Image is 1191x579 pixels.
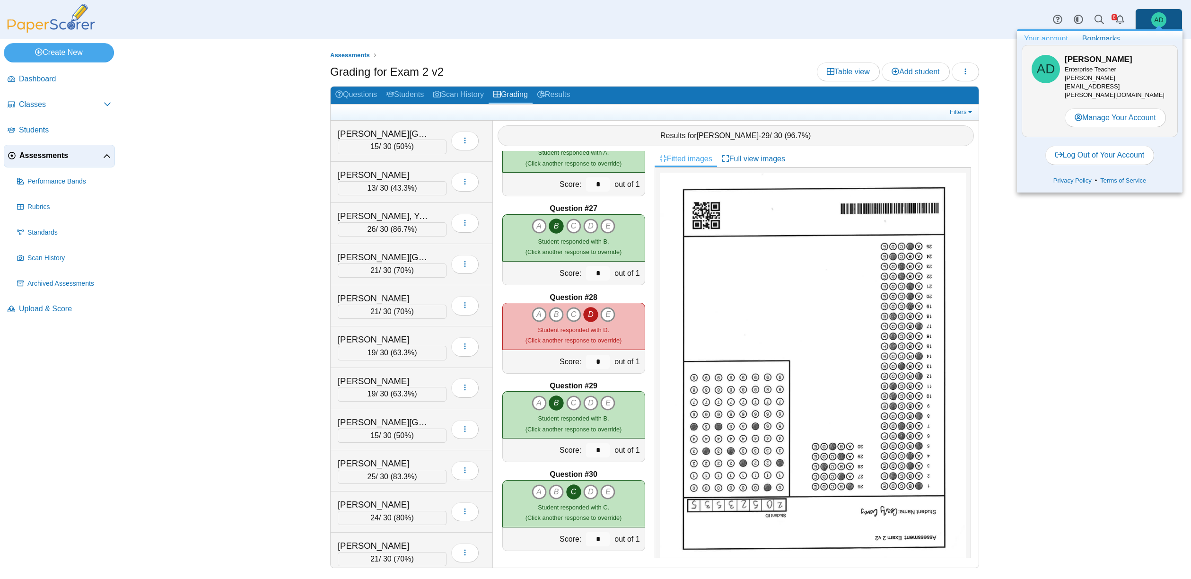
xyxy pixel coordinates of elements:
[498,125,974,146] div: Results for - / 30 ( )
[532,395,547,411] i: A
[566,219,581,234] i: C
[328,50,372,61] a: Assessments
[27,228,111,237] span: Standards
[396,431,411,439] span: 50%
[761,132,770,140] span: 29
[4,119,115,142] a: Students
[1110,9,1130,30] a: Alerts
[1050,176,1095,185] a: Privacy Policy
[4,298,115,321] a: Upload & Score
[396,555,411,563] span: 70%
[429,87,489,104] a: Scan History
[1097,176,1149,185] a: Terms of Service
[338,375,432,387] div: [PERSON_NAME]
[612,262,644,285] div: out of 1
[566,484,581,500] i: C
[583,307,598,322] i: D
[566,307,581,322] i: C
[338,429,447,443] div: / 30 ( )
[4,94,115,116] a: Classes
[338,511,447,525] div: / 30 ( )
[13,272,115,295] a: Archived Assessments
[370,514,379,522] span: 24
[549,395,564,411] i: B
[1065,108,1166,127] a: Manage Your Account
[338,346,447,360] div: / 30 ( )
[338,540,432,552] div: [PERSON_NAME]
[330,52,370,59] span: Assessments
[697,132,759,140] span: [PERSON_NAME]
[882,62,949,81] a: Add student
[532,219,547,234] i: A
[13,196,115,219] a: Rubrics
[503,262,584,285] div: Score:
[827,68,870,76] span: Table view
[331,87,382,104] a: Questions
[338,470,447,484] div: / 30 ( )
[1022,174,1178,188] div: •
[368,390,376,398] span: 19
[338,251,432,263] div: [PERSON_NAME][GEOGRAPHIC_DATA]
[27,202,111,212] span: Rubrics
[600,395,615,411] i: E
[1032,55,1060,83] span: Andrew Doust
[566,395,581,411] i: C
[393,349,414,357] span: 63.3%
[393,225,414,233] span: 86.7%
[338,387,447,401] div: / 30 ( )
[503,527,584,551] div: Score:
[13,170,115,193] a: Performance Bands
[503,439,584,462] div: Score:
[4,4,98,33] img: PaperScorer
[370,307,379,316] span: 21
[338,552,447,566] div: / 30 ( )
[368,225,376,233] span: 26
[370,555,379,563] span: 21
[538,504,609,511] span: Student responded with C.
[583,484,598,500] i: D
[338,210,432,222] div: [PERSON_NAME], Yaqoub
[1151,12,1166,27] span: Andrew Doust
[612,350,644,373] div: out of 1
[583,219,598,234] i: D
[396,142,411,150] span: 50%
[583,395,598,411] i: D
[550,292,597,303] b: Question #28
[4,145,115,167] a: Assessments
[338,263,447,278] div: / 30 ( )
[27,279,111,289] span: Archived Assessments
[550,469,597,480] b: Question #30
[370,431,379,439] span: 15
[1017,31,1075,47] a: Your account
[532,307,547,322] i: A
[338,457,432,470] div: [PERSON_NAME]
[338,128,432,140] div: [PERSON_NAME][GEOGRAPHIC_DATA]
[612,527,644,551] div: out of 1
[368,184,376,192] span: 13
[13,247,115,270] a: Scan History
[612,173,644,196] div: out of 1
[27,177,111,186] span: Performance Bands
[532,484,547,500] i: A
[549,307,564,322] i: B
[538,415,609,422] span: Student responded with B.
[1065,54,1168,65] h3: [PERSON_NAME]
[393,390,414,398] span: 63.3%
[538,149,609,156] span: Student responded with A.
[338,333,432,346] div: [PERSON_NAME]
[19,99,104,110] span: Classes
[330,64,444,80] h1: Grading for Exam 2 v2
[817,62,880,81] a: Table view
[393,184,414,192] span: 43.3%
[525,149,622,167] small: (Click another response to override)
[4,43,114,62] a: Create New
[525,326,622,344] small: (Click another response to override)
[338,181,447,195] div: / 30 ( )
[338,292,432,305] div: [PERSON_NAME]
[19,74,111,84] span: Dashboard
[27,254,111,263] span: Scan History
[338,305,447,319] div: / 30 ( )
[1154,17,1163,23] span: Andrew Doust
[338,140,447,154] div: / 30 ( )
[4,68,115,91] a: Dashboard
